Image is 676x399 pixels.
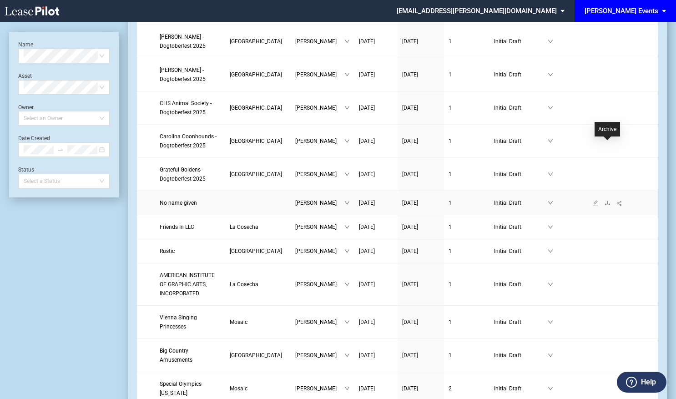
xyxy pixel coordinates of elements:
span: Initial Draft [494,384,548,393]
span: Rustic [160,248,175,254]
a: Friends In LLC [160,222,221,232]
span: Initial Draft [494,351,548,360]
span: [DATE] [402,138,418,144]
span: share-alt [616,200,623,207]
span: [DATE] [402,105,418,111]
span: down [548,200,553,206]
span: [DATE] [359,352,375,359]
span: down [344,172,350,177]
span: down [548,105,553,111]
span: [PERSON_NAME] [295,280,344,289]
a: [DATE] [402,136,439,146]
a: [DATE] [402,37,439,46]
span: [DATE] [402,352,418,359]
a: 2 [449,384,485,393]
a: [DATE] [402,103,439,112]
a: 1 [449,318,485,327]
span: [PERSON_NAME] [295,384,344,393]
span: 1 [449,200,452,206]
span: down [548,248,553,254]
a: 1 [449,280,485,289]
span: 1 [449,138,452,144]
a: [DATE] [402,247,439,256]
span: 1 [449,319,452,325]
span: [DATE] [359,71,375,78]
span: down [344,386,350,391]
a: [DATE] [359,37,393,46]
a: [DATE] [359,70,393,79]
span: [PERSON_NAME] [295,103,344,112]
span: [PERSON_NAME] [295,198,344,207]
a: Big Country Amusements [160,346,221,364]
span: Initial Draft [494,37,548,46]
span: 1 [449,38,452,45]
span: Friends In LLC [160,224,194,230]
a: [DATE] [359,351,393,360]
span: [DATE] [359,248,375,254]
span: La Cosecha [230,281,258,288]
span: [DATE] [402,385,418,392]
a: [GEOGRAPHIC_DATA] [230,351,286,360]
span: Grateful Goldens - Dogtoberfest 2025 [160,167,206,182]
span: Michele Levani - Dogtoberfest 2025 [160,34,206,49]
a: No name given [160,198,221,207]
a: Mosaic [230,318,286,327]
span: Freshfields Village [230,105,282,111]
span: Mosaic [230,319,247,325]
span: 1 [449,71,452,78]
a: [PERSON_NAME] - Dogtoberfest 2025 [160,66,221,84]
span: Uptown Park [230,248,282,254]
a: [DATE] [359,170,393,179]
a: [DATE] [359,103,393,112]
span: [PERSON_NAME] [295,247,344,256]
span: 1 [449,248,452,254]
a: 1 [449,70,485,79]
span: down [344,224,350,230]
span: down [344,39,350,44]
span: Vienna Singing Princesses [160,314,197,330]
span: [DATE] [359,171,375,177]
a: [DATE] [402,280,439,289]
span: down [548,224,553,230]
span: Initial Draft [494,170,548,179]
a: Special Olympics [US_STATE] [160,379,221,398]
a: [DATE] [402,170,439,179]
span: Freshfields Village [230,138,282,144]
a: Vienna Singing Princesses [160,313,221,331]
a: [GEOGRAPHIC_DATA] [230,247,286,256]
a: La Cosecha [230,222,286,232]
a: [GEOGRAPHIC_DATA] [230,70,286,79]
a: [DATE] [402,198,439,207]
span: Initial Draft [494,103,548,112]
span: [DATE] [359,224,375,230]
a: Rustic [160,247,221,256]
span: Initial Draft [494,247,548,256]
span: swap-right [57,146,64,153]
span: Freshfields Village [230,38,282,45]
span: [DATE] [402,319,418,325]
span: down [344,72,350,77]
span: [DATE] [359,38,375,45]
span: down [548,282,553,287]
a: 1 [449,170,485,179]
span: down [548,172,553,177]
span: down [344,353,350,358]
a: [DATE] [402,222,439,232]
span: Special Olympics Virginia [160,381,202,396]
a: [DATE] [359,384,393,393]
span: 1 [449,105,452,111]
span: [DATE] [359,281,375,288]
span: [DATE] [359,105,375,111]
label: Name [18,41,33,48]
span: [DATE] [359,138,375,144]
span: 1 [449,171,452,177]
span: download [605,200,610,206]
a: [DATE] [359,318,393,327]
a: [DATE] [402,351,439,360]
a: 1 [449,351,485,360]
span: [DATE] [359,319,375,325]
span: down [548,138,553,144]
span: Freshfields Village [230,171,282,177]
span: Initial Draft [494,198,548,207]
a: [DATE] [359,222,393,232]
